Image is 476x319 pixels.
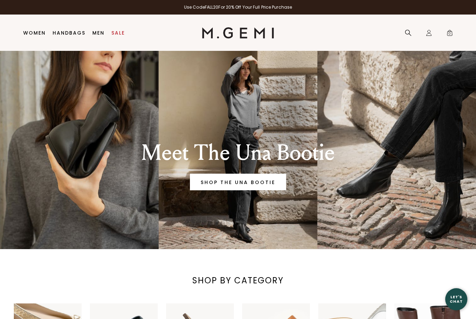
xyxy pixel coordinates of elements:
[190,174,286,190] a: Banner primary button
[110,140,366,165] div: Meet The Una Bootie
[111,30,125,36] a: Sale
[23,30,46,36] a: Women
[205,4,219,10] strong: FALL20
[92,30,104,36] a: Men
[202,27,274,38] img: M.Gemi
[445,295,467,303] div: Let's Chat
[446,31,453,38] span: 0
[178,275,297,286] div: SHOP BY CATEGORY
[53,30,85,36] a: Handbags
